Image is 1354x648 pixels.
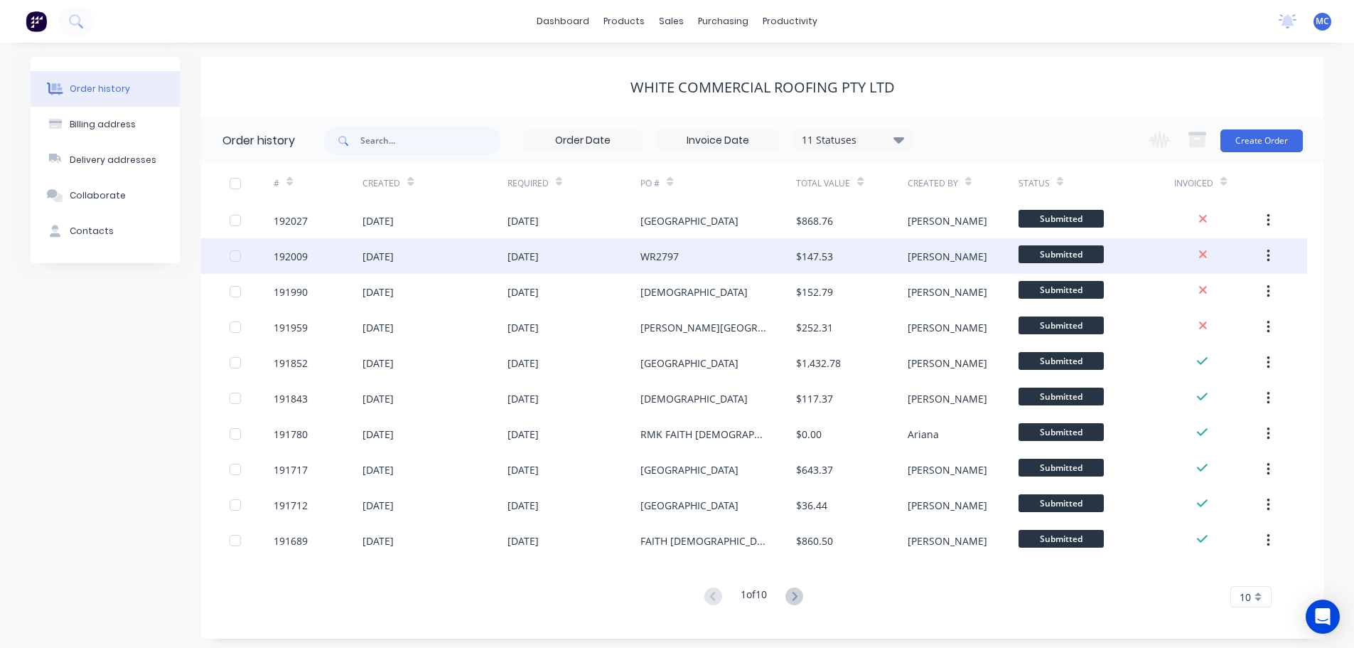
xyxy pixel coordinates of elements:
input: Search... [360,127,501,155]
div: 191780 [274,427,308,442]
span: Submitted [1019,530,1104,548]
div: [PERSON_NAME][GEOGRAPHIC_DATA] [640,320,768,335]
div: Billing address [70,118,136,131]
span: Submitted [1019,245,1104,263]
div: [DEMOGRAPHIC_DATA] [640,391,748,406]
a: dashboard [530,11,596,32]
div: [GEOGRAPHIC_DATA] [640,498,738,513]
div: [DATE] [362,391,394,406]
div: [PERSON_NAME] [908,498,987,513]
div: [DATE] [507,356,539,371]
span: MC [1316,15,1329,28]
div: [GEOGRAPHIC_DATA] [640,462,738,477]
div: 191959 [274,320,308,335]
div: 191712 [274,498,308,513]
div: [DATE] [362,249,394,264]
div: WHITE COMMERCIAL ROOFING PTY LTD [630,79,895,96]
button: Delivery addresses [31,142,180,178]
div: sales [652,11,691,32]
div: # [274,177,279,190]
input: Order Date [523,130,643,152]
div: [PERSON_NAME] [908,320,987,335]
div: Required [507,164,641,203]
div: [GEOGRAPHIC_DATA] [640,356,738,371]
span: Submitted [1019,388,1104,405]
div: FAITH [DEMOGRAPHIC_DATA] EXTRA [640,533,768,548]
div: $0.00 [796,427,822,442]
div: $252.31 [796,320,833,335]
div: PO # [640,177,660,190]
button: Collaborate [31,178,180,213]
div: WR2797 [640,249,679,264]
div: purchasing [691,11,756,32]
button: Contacts [31,213,180,249]
div: # [274,164,362,203]
div: [PERSON_NAME] [908,391,987,406]
div: $147.53 [796,249,833,264]
div: 191843 [274,391,308,406]
div: 191717 [274,462,308,477]
span: Submitted [1019,459,1104,477]
div: Delivery addresses [70,154,156,166]
button: Billing address [31,107,180,142]
div: 192027 [274,213,308,228]
img: Factory [26,11,47,32]
span: Submitted [1019,210,1104,228]
div: Created By [908,164,1019,203]
div: Total Value [796,177,850,190]
div: RMK FAITH [DEMOGRAPHIC_DATA] EXTRA [640,427,768,442]
div: [DATE] [507,391,539,406]
div: [DATE] [507,285,539,299]
div: 1 of 10 [741,587,767,607]
div: $860.50 [796,533,833,548]
div: [DATE] [362,427,394,442]
div: [DATE] [507,462,539,477]
div: 191990 [274,285,308,299]
div: 191689 [274,533,308,548]
div: Created By [908,177,958,190]
div: $868.76 [796,213,833,228]
div: [DATE] [507,320,539,335]
div: Order history [222,132,295,149]
div: Collaborate [70,189,126,202]
div: Created [362,177,400,190]
div: Order history [70,83,130,95]
div: [DATE] [362,213,394,228]
span: Submitted [1019,494,1104,512]
div: [PERSON_NAME] [908,249,987,264]
div: [DATE] [507,249,539,264]
div: [GEOGRAPHIC_DATA] [640,213,738,228]
div: $1,432.78 [796,356,841,371]
div: [DATE] [362,320,394,335]
div: PO # [640,164,796,203]
div: [DATE] [362,498,394,513]
input: Invoice Date [658,130,778,152]
div: 191852 [274,356,308,371]
div: Ariana [908,427,939,442]
div: Status [1019,177,1050,190]
span: 10 [1240,590,1251,605]
div: Status [1019,164,1174,203]
div: [DEMOGRAPHIC_DATA] [640,285,748,299]
div: [DATE] [507,533,539,548]
span: Submitted [1019,352,1104,370]
div: [DATE] [362,356,394,371]
div: products [596,11,652,32]
div: [PERSON_NAME] [908,533,987,548]
div: [PERSON_NAME] [908,356,987,371]
div: 11 Statuses [793,132,913,148]
div: [PERSON_NAME] [908,462,987,477]
div: Invoiced [1174,164,1263,203]
button: Create Order [1220,129,1303,152]
div: Total Value [796,164,907,203]
div: Created [362,164,507,203]
div: Contacts [70,225,114,238]
span: Submitted [1019,281,1104,299]
div: [DATE] [362,533,394,548]
span: Submitted [1019,423,1104,441]
div: productivity [756,11,824,32]
div: $36.44 [796,498,827,513]
div: [DATE] [362,285,394,299]
div: [PERSON_NAME] [908,285,987,299]
div: [DATE] [362,462,394,477]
